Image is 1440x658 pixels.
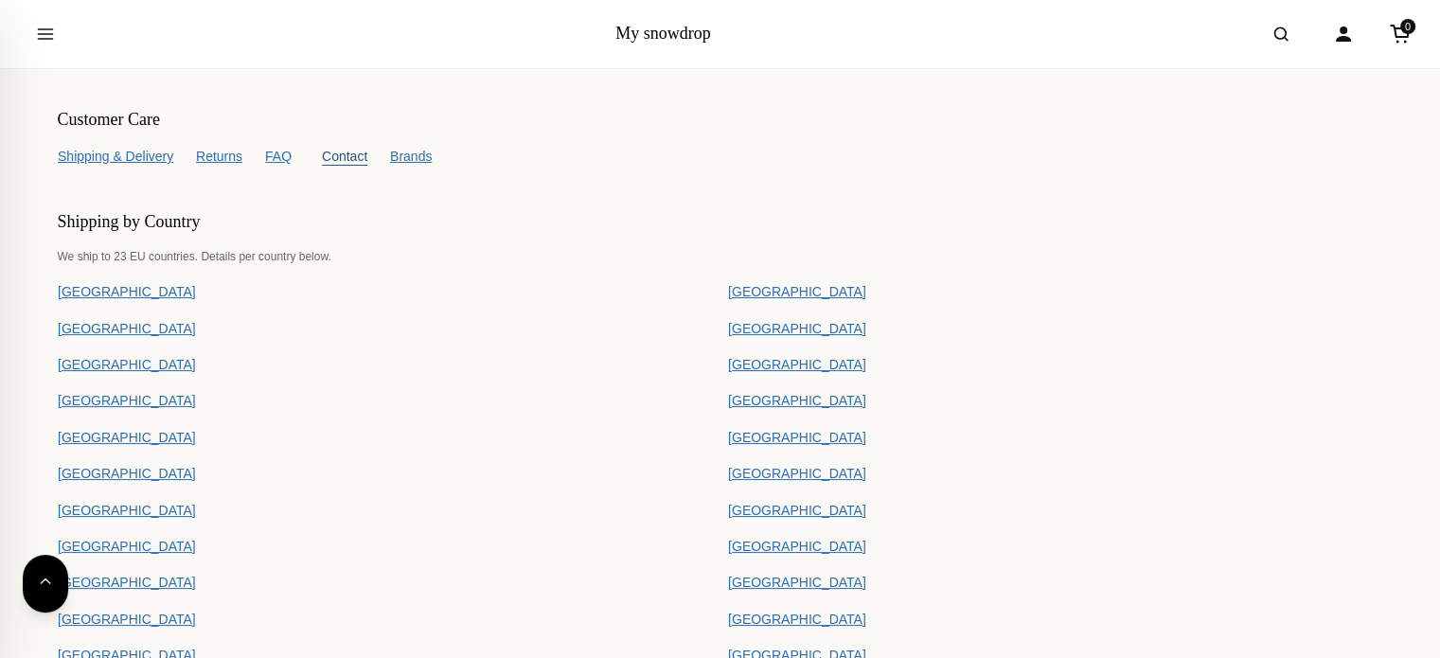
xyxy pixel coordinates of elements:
[58,463,713,484] a: [GEOGRAPHIC_DATA]
[615,24,711,43] a: My snowdrop
[1379,13,1421,55] a: Cart
[58,390,713,411] a: [GEOGRAPHIC_DATA]
[19,8,72,61] button: Open menu
[728,354,1383,375] a: [GEOGRAPHIC_DATA]
[728,390,1383,411] a: [GEOGRAPHIC_DATA]
[58,110,1383,131] h3: Customer Care
[390,146,432,167] a: Brands
[728,609,1383,630] a: [GEOGRAPHIC_DATA]
[58,427,713,448] a: [GEOGRAPHIC_DATA]
[58,281,713,302] a: [GEOGRAPHIC_DATA]
[728,281,1383,302] a: [GEOGRAPHIC_DATA]
[58,536,713,557] a: [GEOGRAPHIC_DATA]
[1254,8,1307,61] button: Open search
[728,463,1383,484] a: [GEOGRAPHIC_DATA]
[314,146,367,167] a: Contact
[58,572,713,593] a: [GEOGRAPHIC_DATA]
[58,609,713,630] a: [GEOGRAPHIC_DATA]
[1400,19,1415,34] span: 0
[196,146,242,167] a: Returns
[728,572,1383,593] a: [GEOGRAPHIC_DATA]
[58,500,713,521] a: [GEOGRAPHIC_DATA]
[58,318,713,339] a: [GEOGRAPHIC_DATA]
[728,500,1383,521] a: [GEOGRAPHIC_DATA]
[728,427,1383,448] a: [GEOGRAPHIC_DATA]
[728,536,1383,557] a: [GEOGRAPHIC_DATA]
[23,555,68,613] button: Back to top
[58,212,1383,233] h3: Shipping by Country
[58,354,713,375] a: [GEOGRAPHIC_DATA]
[58,146,173,167] a: Shipping & Delivery
[728,318,1383,339] a: [GEOGRAPHIC_DATA]
[58,248,1383,266] p: We ship to 23 EU countries. Details per country below.
[265,146,292,167] a: FAQ
[1323,13,1364,55] a: Account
